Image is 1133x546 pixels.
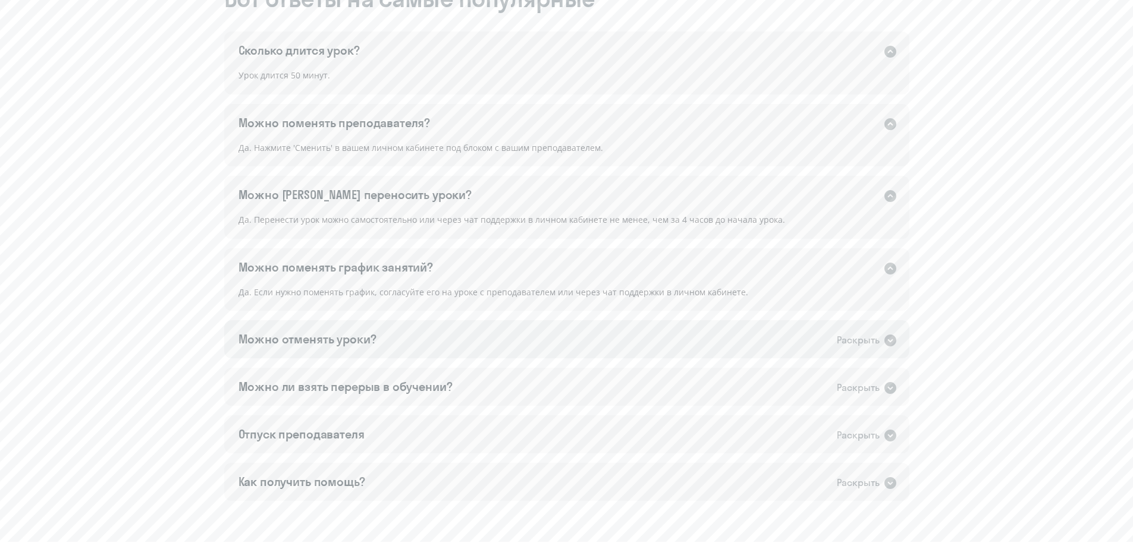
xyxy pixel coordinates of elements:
[837,475,880,490] div: Раскрыть
[238,426,365,443] div: Отпуск преподавателя
[238,115,431,131] div: Можно поменять преподавателя?
[238,331,376,348] div: Можно отменять уроки?
[837,333,880,348] div: Раскрыть
[238,42,360,59] div: Сколько длится урок?
[238,378,453,395] div: Можно ли взять перерыв в обучении?
[837,428,880,443] div: Раскрыть
[224,141,909,167] div: Да. Нажмите 'Сменить' в вашем личном кабинете под блоком с вашим преподавателем.
[238,187,472,203] div: Можно [PERSON_NAME] переносить уроки?
[224,68,909,94] div: Урок длится 50 минут.
[837,380,880,395] div: Раскрыть
[238,474,365,490] div: Как получить помощь?
[224,285,909,311] div: Да. Если нужно поменять график, согласуйте его на уроке с преподавателем или через чат поддержки ...
[238,259,434,276] div: Можно поменять график занятий?
[224,213,909,239] div: Да. Перенести урок можно самостоятельно или через чат поддержки в личном кабинете не менее, чем з...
